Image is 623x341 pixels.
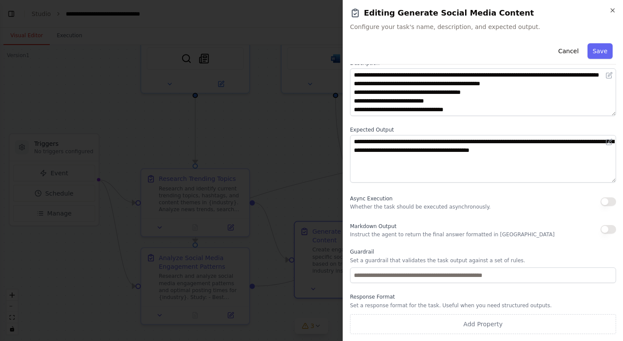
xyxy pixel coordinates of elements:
h2: Editing Generate Social Media Content [350,7,616,19]
p: Whether the task should be executed asynchronously. [350,203,491,210]
span: Configure your task's name, description, and expected output. [350,23,616,31]
span: Async Execution [350,196,392,202]
label: Response Format [350,293,616,300]
button: Cancel [553,43,584,59]
label: Expected Output [350,126,616,133]
button: Save [588,43,613,59]
p: Set a guardrail that validates the task output against a set of rules. [350,257,616,264]
label: Guardrail [350,248,616,255]
button: Add Property [350,314,616,334]
p: Instruct the agent to return the final answer formatted in [GEOGRAPHIC_DATA] [350,231,555,238]
button: Open in editor [604,70,614,80]
button: Open in editor [604,137,614,147]
p: Set a response format for the task. Useful when you need structured outputs. [350,302,616,309]
span: Markdown Output [350,223,396,229]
